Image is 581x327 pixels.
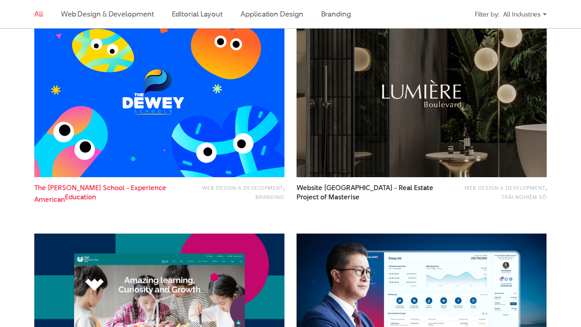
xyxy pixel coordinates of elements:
img: Website Lumiere Boulevard dự án bất động sản [297,10,547,177]
span: Website [GEOGRAPHIC_DATA] - Real Estate [297,183,434,202]
a: Trải nghiệm số [502,193,547,201]
a: Editorial Layout [172,9,223,19]
a: Web Design & Development [464,184,545,191]
div: Filter by: [475,7,499,21]
span: Project of Masterise [297,192,359,202]
img: TDS the dewey school [34,10,284,177]
a: Web Design & Development [202,184,283,191]
div: , [447,183,547,201]
a: Application Design [240,9,303,19]
span: The [PERSON_NAME] School - Experience American [34,183,172,202]
div: All Industries [503,7,547,21]
a: Web Design & Development [61,9,154,19]
div: , [184,183,284,201]
a: Branding [255,193,284,201]
a: All [34,9,43,19]
span: Education [65,192,96,202]
a: Branding [321,9,351,19]
a: Website [GEOGRAPHIC_DATA] - Real EstateProject of Masterise [297,183,434,202]
a: The [PERSON_NAME] School - Experience AmericanEducation [34,183,172,202]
